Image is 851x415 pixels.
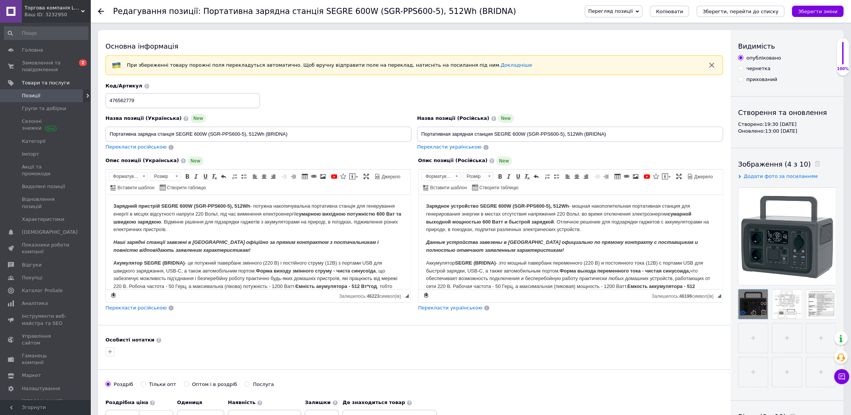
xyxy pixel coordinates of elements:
[105,127,411,142] input: Наприклад, H&M жіноча сукня зелена 38 розмір вечірня максі з блискітками
[8,8,297,39] p: - потужна накопичувальна портативна станція для генерування енергії в місцях відсутності напруги ...
[22,262,41,268] span: Відгуки
[746,76,777,83] div: прихований
[717,294,721,298] span: Потягніть для зміни розмірів
[22,118,70,132] span: Сезонні знижки
[342,400,405,405] b: Де знаходиться товар
[738,41,836,51] div: Видимість
[8,8,150,14] strong: Зарядное устройство SEGRE 600W (SGR-PPS600-5), 512Wh
[422,291,430,299] a: Зробити резервну копію зараз
[405,294,409,298] span: Потягніть для зміни розмірів
[109,183,156,191] a: Вставити шаблон
[650,6,689,17] button: Копіювати
[280,172,289,181] a: Зменшити відступ
[183,172,191,181] a: Жирний (Ctrl+B)
[231,172,239,181] a: Вставити/видалити нумерований список
[192,381,237,388] div: Оптом і в роздріб
[417,127,723,142] input: Наприклад, H&M жіноча сукня зелена 38 розмір вечірня максі з блискітками
[792,6,843,17] button: Зберегти зміни
[105,83,142,89] span: Код/Артикул
[22,385,60,392] span: Налаштування
[24,11,90,18] div: Ваш ID: 3232950
[22,372,41,379] span: Маркет
[109,291,118,299] a: Зробити резервну копію зараз
[418,158,487,163] span: Опис позиції (Російська)
[109,172,148,181] a: Форматування
[310,172,318,181] a: Вставити/Редагувати посилання (Ctrl+L)
[622,172,631,181] a: Вставити/Редагувати посилання (Ctrl+L)
[190,114,206,123] span: New
[79,60,87,66] span: 2
[22,352,70,366] span: Гаманець компанії
[105,158,179,163] span: Опис позиції (Українська)
[105,337,154,343] b: Особисті нотатки
[422,172,460,181] a: Форматування
[4,26,89,40] input: Пошук
[22,80,70,86] span: Товари та послуги
[8,16,273,30] strong: сумарной выходной мощностью 600 Ватт и быстрой зарядкой
[22,151,39,158] span: Імпорт
[798,9,837,14] i: Зберегти зміни
[679,294,692,299] span: 46196
[675,172,683,181] a: Максимізувати
[602,172,610,181] a: Збільшити відступ
[98,8,104,14] div: Повернутися назад
[498,114,514,123] span: New
[463,172,486,181] span: Розмір
[478,185,518,191] span: Створити таблицю
[582,172,590,181] a: По правому краю
[339,172,347,181] a: Вставити іконку
[697,6,784,17] button: Зберегти, перейти до списку
[251,172,259,181] a: По лівому краю
[177,400,202,405] b: Одиниця
[105,115,182,121] span: Назва позиції (Українська)
[116,185,154,191] span: Вставити шаблон
[150,73,270,79] strong: Форма виходу змінного струму - чиста синусоїда
[106,195,410,289] iframe: Редактор, 884DB588-F82F-4F1D-A696-FABD1E26DBD8
[22,229,78,236] span: [DEMOGRAPHIC_DATA]
[114,381,133,388] div: Роздріб
[523,172,531,181] a: Видалити форматування
[240,172,248,181] a: Вставити/видалити маркований список
[22,333,70,346] span: Управління сайтом
[744,173,817,179] span: Додати фото за посиланням
[463,172,493,181] a: Розмір
[834,369,849,384] button: Чат з покупцем
[24,5,81,11] span: Торгова компанія LOSSO
[532,172,540,181] a: Повернути (Ctrl+Z)
[305,400,330,405] b: Залишки
[22,274,42,281] span: Покупці
[105,41,723,51] div: Основна інформація
[253,381,274,388] div: Послуга
[564,172,572,181] a: По лівому краю
[514,172,522,181] a: Підкреслений (Ctrl+U)
[22,196,70,210] span: Відновлення позицій
[109,172,140,181] span: Форматування
[8,44,279,58] strong: Данные устройства завезены в [GEOGRAPHIC_DATA] официально по прямому контракту с поставщикам и по...
[22,300,48,307] span: Аналітика
[738,128,836,135] div: Оновлено: 13:00 [DATE]
[631,172,640,181] a: Зображення
[22,105,66,112] span: Групи та добірки
[219,172,228,181] a: Повернути (Ctrl+Z)
[746,55,781,61] div: опубліковано
[422,172,453,181] span: Форматування
[22,183,65,190] span: Видалені позиції
[8,64,297,112] p: Аккумулятор - это мощный павербанк переменного (220 В) и постоянного тока (12В) с портами USB для...
[201,172,209,181] a: Підкреслений (Ctrl+U)
[746,65,770,72] div: чернетка
[593,172,601,181] a: Зменшити відступ
[422,183,468,191] a: Вставити шаблон
[269,172,277,181] a: По правому краю
[150,172,173,181] span: Розмір
[105,144,167,150] span: Перекласти російською
[373,172,402,181] a: Джерело
[693,174,713,180] span: Джерело
[210,172,218,181] a: Видалити форматування
[22,138,46,145] span: Категорії
[418,305,483,311] span: Перекласти українською
[552,172,561,181] a: Вставити/видалити маркований список
[112,61,121,70] img: :flag-ua:
[22,60,70,73] span: Замовлення та повідомлення
[22,216,64,223] span: Характеристики
[228,400,255,405] b: Наявність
